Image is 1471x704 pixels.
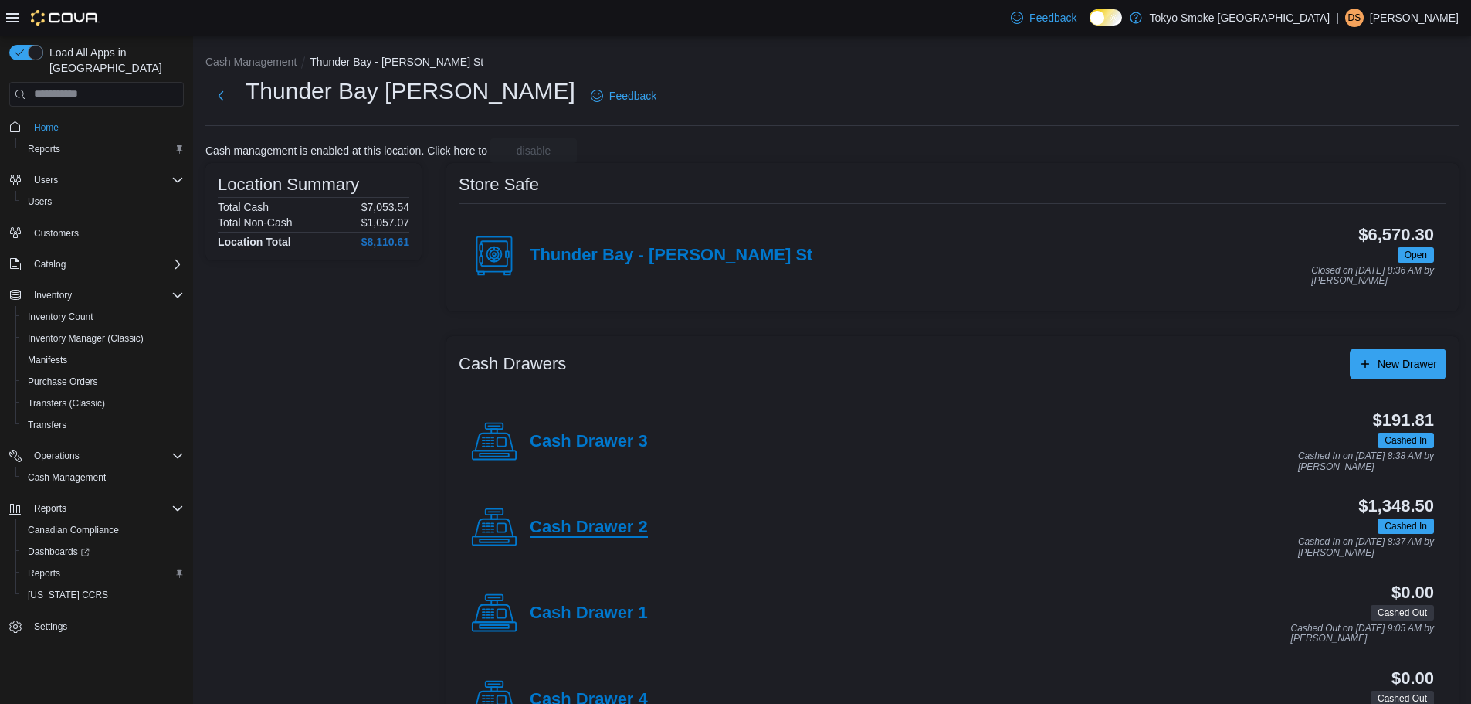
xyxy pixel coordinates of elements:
[3,253,190,275] button: Catalog
[28,171,184,189] span: Users
[15,519,190,541] button: Canadian Compliance
[22,140,66,158] a: Reports
[22,586,184,604] span: Washington CCRS
[28,223,184,243] span: Customers
[34,121,59,134] span: Home
[28,143,60,155] span: Reports
[1311,266,1434,287] p: Closed on [DATE] 8:36 AM by [PERSON_NAME]
[1298,451,1434,472] p: Cashed In on [DATE] 8:38 AM by [PERSON_NAME]
[1090,9,1122,26] input: Dark Mode
[28,255,184,274] span: Catalog
[218,216,293,229] h6: Total Non-Cash
[15,349,190,371] button: Manifests
[459,175,539,194] h3: Store Safe
[22,416,184,434] span: Transfers
[1358,226,1434,244] h3: $6,570.30
[1405,248,1427,262] span: Open
[517,143,551,158] span: disable
[28,286,78,304] button: Inventory
[28,524,119,536] span: Canadian Compliance
[34,174,58,186] span: Users
[28,447,86,465] button: Operations
[22,521,125,539] a: Canadian Compliance
[22,329,184,348] span: Inventory Manager (Classic)
[530,432,648,452] h4: Cash Drawer 3
[28,499,184,518] span: Reports
[585,80,663,111] a: Feedback
[22,468,112,487] a: Cash Management
[22,372,104,391] a: Purchase Orders
[28,171,64,189] button: Users
[34,502,66,515] span: Reports
[22,329,150,348] a: Inventory Manager (Classic)
[218,175,359,194] h3: Location Summary
[34,289,72,301] span: Inventory
[28,286,184,304] span: Inventory
[22,521,184,539] span: Canadian Compliance
[28,617,73,636] a: Settings
[28,332,144,345] span: Inventory Manager (Classic)
[1373,411,1434,430] h3: $191.81
[34,621,67,633] span: Settings
[15,306,190,328] button: Inventory Count
[15,414,190,436] button: Transfers
[1291,624,1434,644] p: Cashed Out on [DATE] 9:05 AM by [PERSON_NAME]
[34,258,66,270] span: Catalog
[15,584,190,606] button: [US_STATE] CCRS
[1371,605,1434,621] span: Cashed Out
[28,589,108,601] span: [US_STATE] CCRS
[28,567,60,580] span: Reports
[22,542,184,561] span: Dashboards
[361,236,409,248] h4: $8,110.61
[205,80,236,111] button: Next
[15,191,190,213] button: Users
[1385,519,1427,533] span: Cashed In
[1090,26,1090,26] span: Dark Mode
[1385,434,1427,447] span: Cashed In
[28,499,73,518] button: Reports
[28,546,90,558] span: Dashboards
[22,542,96,561] a: Dashboards
[28,196,52,208] span: Users
[28,471,106,484] span: Cash Management
[530,604,648,624] h4: Cash Drawer 1
[34,227,79,240] span: Customers
[22,372,184,391] span: Purchase Orders
[1336,9,1339,27] p: |
[3,284,190,306] button: Inventory
[3,615,190,638] button: Settings
[22,586,114,604] a: [US_STATE] CCRS
[28,354,67,366] span: Manifests
[22,564,184,583] span: Reports
[31,10,100,26] img: Cova
[530,246,812,266] h4: Thunder Bay - [PERSON_NAME] St
[1391,669,1434,688] h3: $0.00
[459,355,566,373] h3: Cash Drawers
[1345,9,1364,27] div: Devin Stackhouse
[15,138,190,160] button: Reports
[43,45,184,76] span: Load All Apps in [GEOGRAPHIC_DATA]
[609,88,656,104] span: Feedback
[28,617,184,636] span: Settings
[28,447,184,465] span: Operations
[1350,349,1446,379] button: New Drawer
[1378,356,1437,372] span: New Drawer
[28,397,105,410] span: Transfers (Classic)
[22,192,184,211] span: Users
[28,224,85,243] a: Customers
[1378,519,1434,534] span: Cashed In
[3,498,190,519] button: Reports
[3,445,190,467] button: Operations
[22,308,184,326] span: Inventory Count
[1348,9,1361,27] span: DS
[22,394,111,413] a: Transfers (Classic)
[205,145,487,157] p: Cash management is enabled at this location. Click here to
[218,236,291,248] h4: Location Total
[530,518,648,538] h4: Cash Drawer 2
[1150,9,1330,27] p: Tokyo Smoke [GEOGRAPHIC_DATA]
[3,169,190,191] button: Users
[1005,2,1083,33] a: Feedback
[218,201,269,213] h6: Total Cash
[34,450,80,462] span: Operations
[15,328,190,349] button: Inventory Manager (Classic)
